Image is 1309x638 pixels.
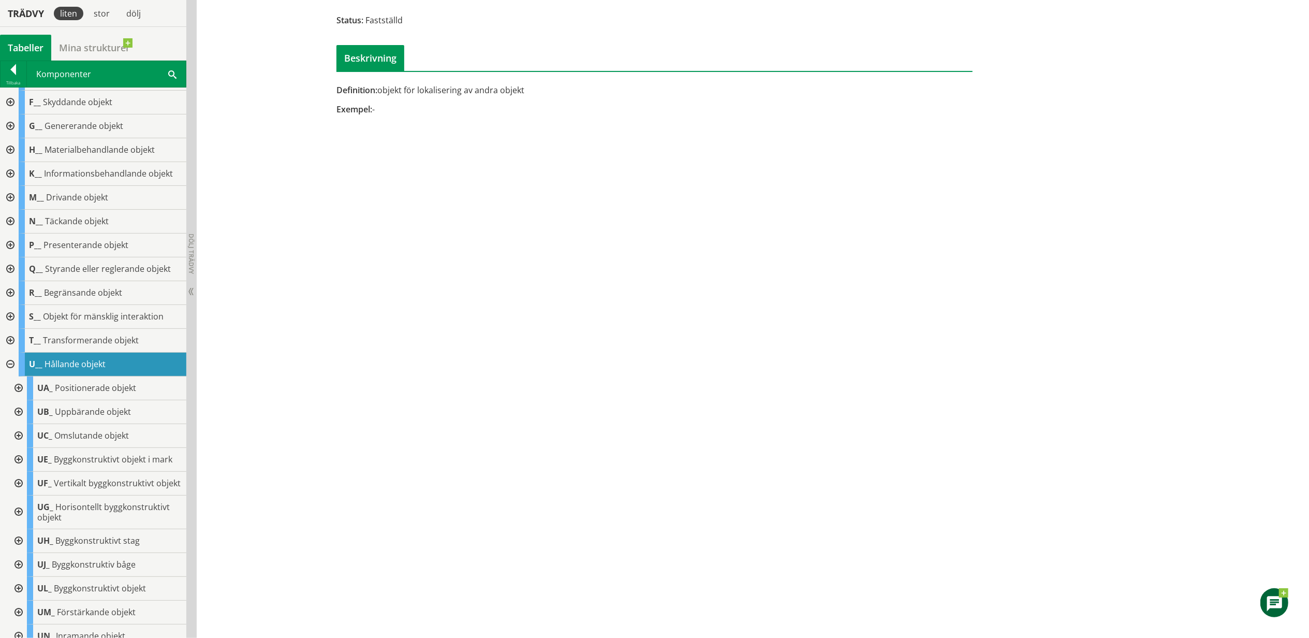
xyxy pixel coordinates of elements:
[2,8,50,19] div: Trädvy
[57,606,136,618] span: Förstärkande objekt
[54,454,172,465] span: Byggkonstruktivt objekt i mark
[55,382,136,394] span: Positionerade objekt
[336,45,404,71] div: Beskrivning
[29,358,42,370] span: U__
[37,382,53,394] span: UA_
[365,15,403,26] span: Fastställd
[37,406,53,417] span: UB_
[37,501,53,513] span: UG_
[8,553,186,577] div: Gå till informationssidan för CoClass Studio
[29,120,42,132] span: G__
[8,376,186,400] div: Gå till informationssidan för CoClass Studio
[55,535,140,546] span: Byggkonstruktivt stag
[37,583,52,594] span: UL_
[37,535,53,546] span: UH_
[29,311,41,322] span: S__
[8,601,186,625] div: Gå till informationssidan för CoClass Studio
[45,215,109,227] span: Täckande objekt
[8,448,186,472] div: Gå till informationssidan för CoClass Studio
[87,7,116,20] div: stor
[37,606,55,618] span: UM_
[43,239,128,251] span: Presenterande objekt
[29,168,42,179] span: K__
[336,84,755,96] div: objekt för lokalisering av andra objekt
[29,192,44,203] span: M__
[8,424,186,448] div: Gå till informationssidan för CoClass Studio
[29,144,42,155] span: H__
[336,104,372,115] span: Exempel:
[336,15,363,26] span: Status:
[46,192,108,203] span: Drivande objekt
[336,104,755,115] div: -
[29,96,41,108] span: F__
[37,454,52,465] span: UE_
[1,79,26,87] div: Tillbaka
[54,477,181,489] span: Vertikalt byggkonstruktivt objekt
[54,7,83,20] div: liten
[8,472,186,496] div: Gå till informationssidan för CoClass Studio
[37,559,50,570] span: UJ_
[37,501,170,523] span: Horisontellt byggkonstruktivt objekt
[44,168,173,179] span: Informationsbehandlande objekt
[44,287,122,298] span: Begränsande objekt
[8,577,186,601] div: Gå till informationssidan för CoClass Studio
[54,430,129,441] span: Omslutande objekt
[52,559,136,570] span: Byggkonstruktiv båge
[45,120,123,132] span: Genererande objekt
[187,234,196,274] span: Dölj trädvy
[29,215,43,227] span: N__
[43,335,139,346] span: Transformerande objekt
[29,287,42,298] span: R__
[54,583,146,594] span: Byggkonstruktivt objekt
[43,96,112,108] span: Skyddande objekt
[120,7,147,20] div: dölj
[29,239,41,251] span: P__
[8,400,186,424] div: Gå till informationssidan för CoClass Studio
[51,35,138,61] a: Mina strukturer
[27,61,186,87] div: Komponenter
[8,529,186,553] div: Gå till informationssidan för CoClass Studio
[45,263,171,274] span: Styrande eller reglerande objekt
[168,68,177,79] span: Sök i tabellen
[45,144,155,155] span: Materialbehandlande objekt
[37,430,52,441] span: UC_
[336,84,377,96] span: Definition:
[29,335,41,346] span: T__
[29,263,43,274] span: Q__
[37,477,52,489] span: UF_
[45,358,106,370] span: Hållande objekt
[8,496,186,529] div: Gå till informationssidan för CoClass Studio
[43,311,164,322] span: Objekt för mänsklig interaktion
[55,406,131,417] span: Uppbärande objekt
